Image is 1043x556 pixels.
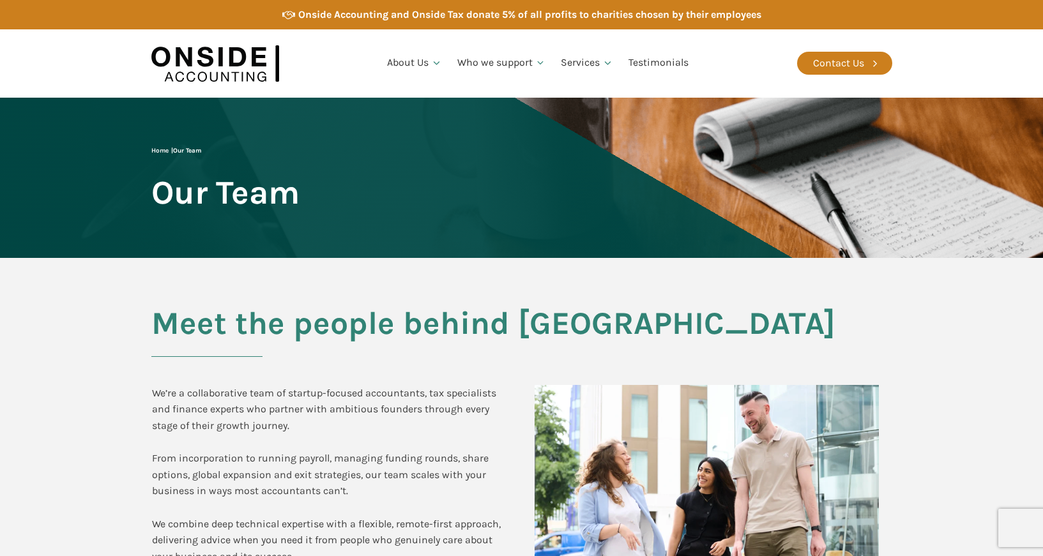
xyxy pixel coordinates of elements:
div: Onside Accounting and Onside Tax donate 5% of all profits to charities chosen by their employees [298,6,761,23]
a: Contact Us [797,52,892,75]
div: Contact Us [813,55,864,71]
a: Testimonials [621,41,696,85]
a: Home [151,147,169,154]
span: Our Team [173,147,201,154]
span: Our Team [151,175,300,210]
h2: Meet the people behind [GEOGRAPHIC_DATA] [151,306,892,357]
a: Services [553,41,621,85]
a: About Us [379,41,450,85]
img: Onside Accounting [151,39,279,88]
a: Who we support [450,41,554,85]
span: | [151,147,201,154]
